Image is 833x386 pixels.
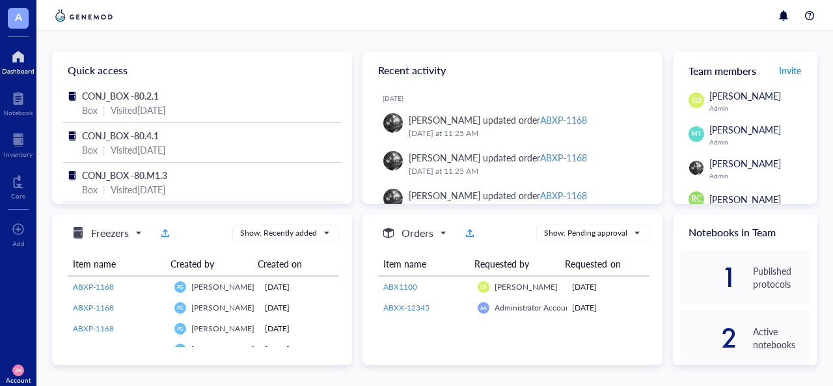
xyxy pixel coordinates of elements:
span: [PERSON_NAME] [709,123,781,136]
img: 194d251f-2f82-4463-8fb8-8f750e7a68d2.jpeg [383,151,403,171]
div: [DATE] [572,302,644,314]
a: ABXP-1168 [73,323,164,335]
span: ABXP-1168 [73,281,114,292]
span: PG [177,325,184,331]
div: | [103,143,105,157]
div: 2 [681,327,737,348]
div: Core [11,192,25,200]
th: Item name [68,252,165,276]
div: Show: Recently added [240,227,317,239]
h5: Freezers [91,225,129,241]
span: [PERSON_NAME] [709,193,781,206]
a: [PERSON_NAME] updated orderABXP-1168[DATE] at 11:25 AM [373,183,652,221]
div: [DATE] [265,281,334,293]
span: [PERSON_NAME] [709,89,781,102]
div: Add [12,240,25,247]
div: Box [82,182,98,197]
div: | [103,182,105,197]
span: AN [15,368,22,374]
div: Show: Pending approval [544,227,627,239]
div: [DATE] at 11:25 AM [409,165,642,178]
a: Inventory [4,130,33,158]
div: Notebooks in Team [673,214,817,250]
a: ABX1100 [383,281,467,293]
div: Admin [709,172,810,180]
div: [PERSON_NAME] updated order [409,113,587,127]
span: CONJ_BOX -80.4.1 [82,129,159,142]
img: 194d251f-2f82-4463-8fb8-8f750e7a68d2.jpeg [383,113,403,133]
th: Created on [253,252,329,276]
span: ABX1100 [383,281,417,292]
img: 194d251f-2f82-4463-8fb8-8f750e7a68d2.jpeg [689,161,703,175]
span: A [15,8,22,25]
span: GB [691,95,702,106]
span: PG [177,284,184,290]
span: [PERSON_NAME] [709,157,781,170]
div: [PERSON_NAME] updated order [409,150,587,165]
span: AA [480,305,487,310]
a: ABXP-1168 [73,344,164,355]
div: 1 [681,267,737,288]
span: MT [691,129,701,139]
span: CONJ_BOX -80.M1.3 [82,169,167,182]
div: Recent activity [362,52,662,89]
div: Dashboard [2,67,34,75]
div: ABXP-1168 [540,151,587,164]
div: | [103,103,105,117]
div: Visited [DATE] [111,182,165,197]
span: ABXP-1168 [73,302,114,313]
div: [DATE] [265,323,334,335]
a: Notebook [3,88,33,117]
th: Requested on [560,252,640,276]
a: Core [11,171,25,200]
div: Visited [DATE] [111,143,165,157]
div: Box [82,103,98,117]
th: Requested by [469,252,560,276]
span: [PERSON_NAME] [191,344,254,355]
span: ABXP-1168 [73,344,114,355]
span: [PERSON_NAME] [191,323,254,334]
div: [DATE] [265,302,334,314]
h5: Orders [402,225,433,241]
span: ABXP-1168 [73,323,114,334]
span: RC [691,193,702,205]
span: [PERSON_NAME] [495,281,558,292]
div: [DATE] [383,94,652,102]
div: [DATE] [572,281,644,293]
div: Team members [673,52,817,89]
div: Visited [DATE] [111,103,165,117]
button: Invite [778,60,802,81]
a: [PERSON_NAME] updated orderABXP-1168[DATE] at 11:25 AM [373,107,652,145]
span: ABXX-12345 [383,302,430,313]
div: ABXP-1168 [540,113,587,126]
a: ABXP-1168 [73,302,164,314]
a: [PERSON_NAME] updated orderABXP-1168[DATE] at 11:25 AM [373,145,652,183]
div: Admin [709,104,810,112]
div: Inventory [4,150,33,158]
a: ABXX-12345 [383,302,467,314]
div: Published protocols [753,264,810,290]
div: Notebook [3,109,33,117]
div: [DATE] at 11:25 AM [409,127,642,140]
img: genemod-logo [52,8,116,23]
th: Item name [378,252,469,276]
span: CONJ_BOX -80.2.1 [82,89,159,102]
div: Admin [709,138,810,146]
span: PG [177,305,184,310]
div: Active notebooks [753,325,810,351]
span: PG [177,346,184,352]
div: Quick access [52,52,352,89]
div: [DATE] [265,344,334,355]
a: Dashboard [2,46,34,75]
a: ABXP-1168 [73,281,164,293]
span: [PERSON_NAME] [191,302,254,313]
th: Created by [165,252,253,276]
span: Invite [779,64,801,77]
span: Administrator Account [495,302,573,313]
div: Account [6,376,31,384]
span: [PERSON_NAME] [191,281,254,292]
div: Box [82,143,98,157]
span: GB [480,284,486,290]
